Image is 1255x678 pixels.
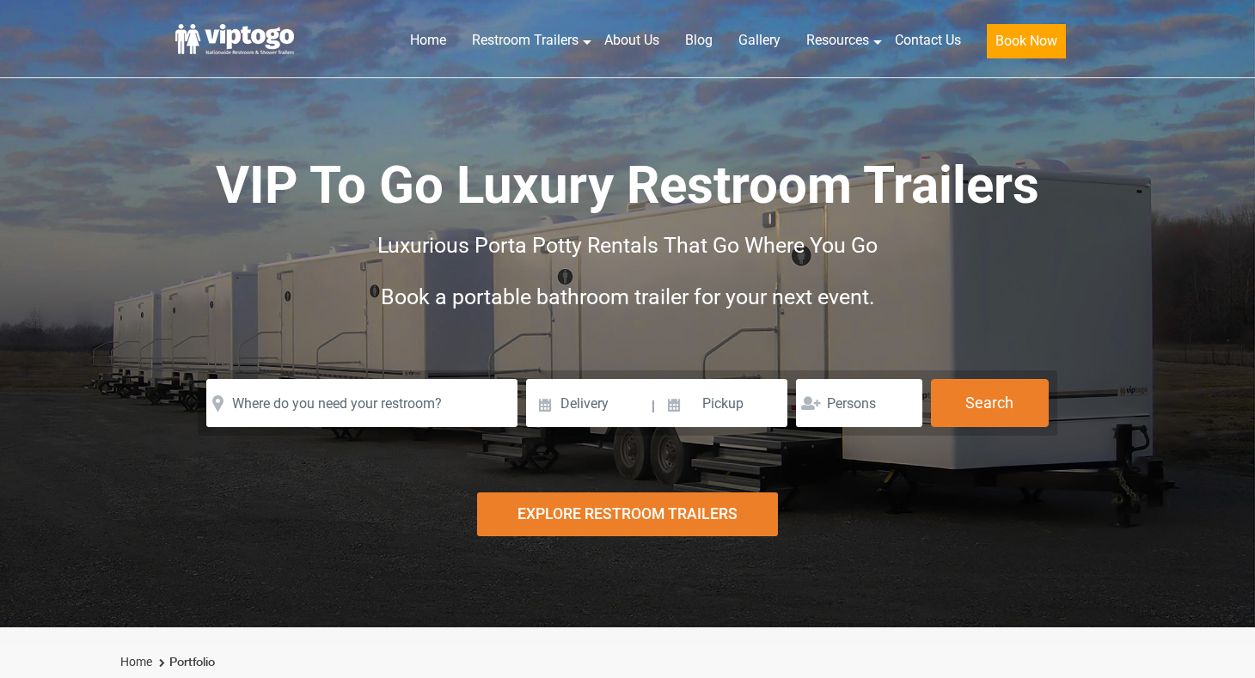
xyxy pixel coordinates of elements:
[725,21,793,59] a: Gallery
[974,21,1079,69] a: Book Now
[931,379,1049,427] button: Search
[206,379,517,427] input: Where do you need your restroom?
[796,379,922,427] input: Persons
[793,21,882,59] a: Resources
[591,21,672,59] a: About Us
[477,492,778,536] div: Explore Restroom Trailers
[987,24,1066,58] button: Book Now
[155,652,215,673] li: Portfolio
[459,21,591,59] a: Restroom Trailers
[397,21,459,59] a: Home
[657,379,787,427] input: Pickup
[381,284,875,309] span: Book a portable bathroom trailer for your next event.
[526,379,649,427] input: Delivery
[672,21,725,59] a: Blog
[216,155,1039,216] span: VIP To Go Luxury Restroom Trailers
[377,233,878,258] span: Luxurious Porta Potty Rentals That Go Where You Go
[120,655,152,669] a: Home
[652,379,655,434] span: |
[882,21,974,59] a: Contact Us
[1186,609,1255,678] button: Live Chat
